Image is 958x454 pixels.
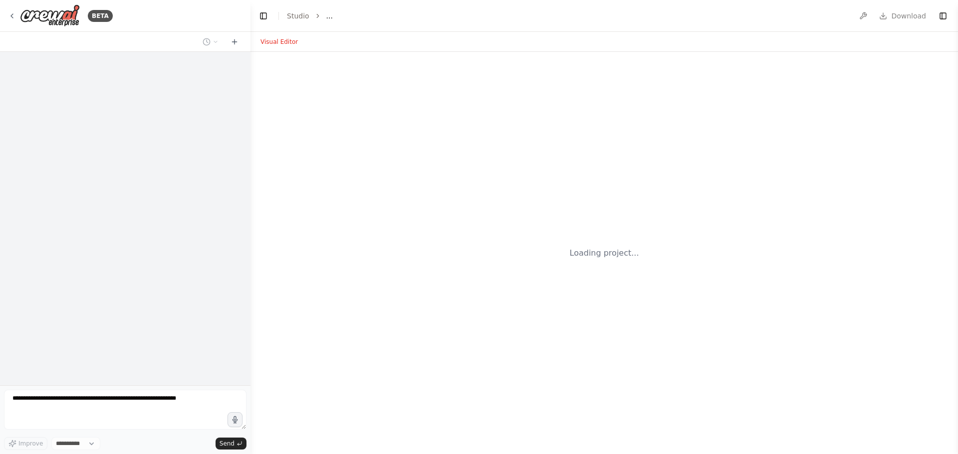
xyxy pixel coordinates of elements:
[570,247,639,259] div: Loading project...
[4,437,47,450] button: Improve
[936,9,950,23] button: Show right sidebar
[287,12,309,20] a: Studio
[256,9,270,23] button: Hide left sidebar
[220,440,235,448] span: Send
[228,412,242,427] button: Click to speak your automation idea
[199,36,223,48] button: Switch to previous chat
[326,11,333,21] span: ...
[20,4,80,27] img: Logo
[227,36,242,48] button: Start a new chat
[88,10,113,22] div: BETA
[18,440,43,448] span: Improve
[216,438,246,450] button: Send
[287,11,333,21] nav: breadcrumb
[254,36,304,48] button: Visual Editor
